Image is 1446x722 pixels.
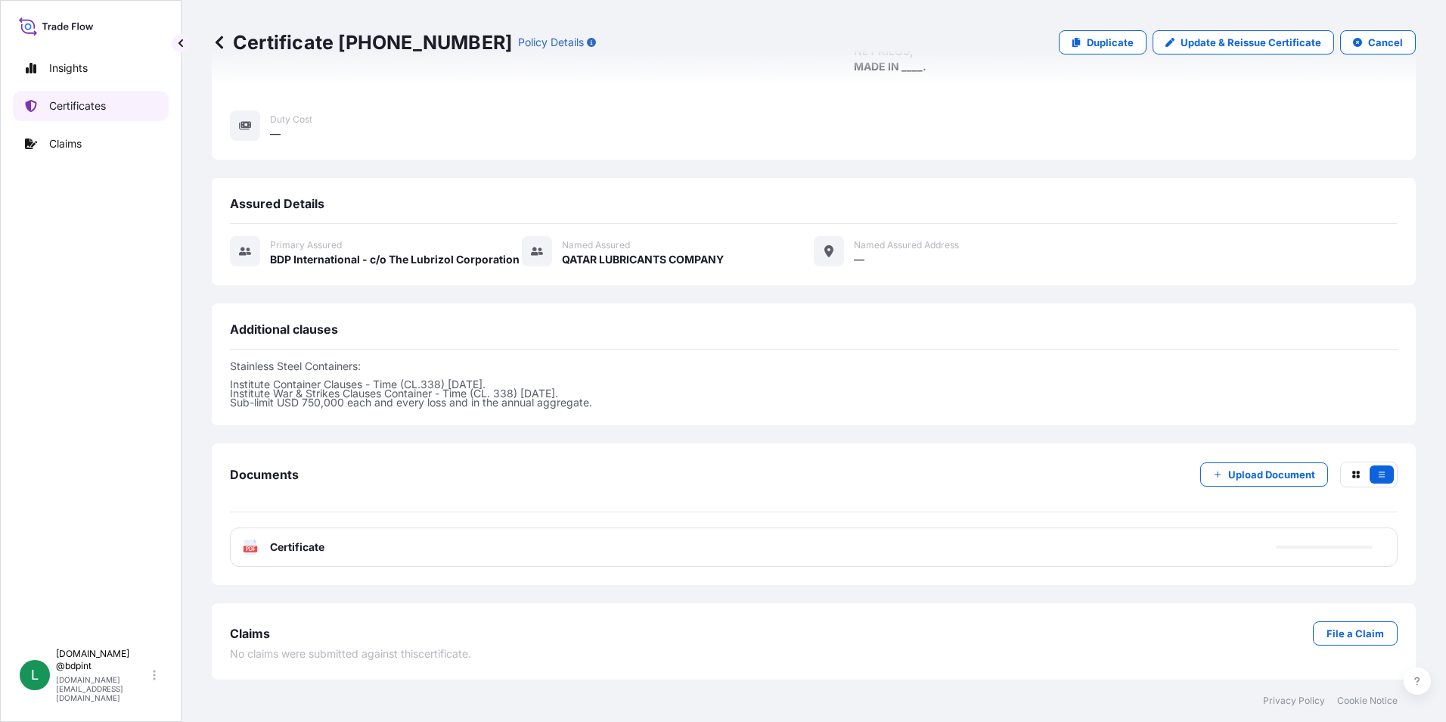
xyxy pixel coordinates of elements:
[56,648,150,672] p: [DOMAIN_NAME] @bdpint
[1368,35,1403,50] p: Cancel
[13,91,169,121] a: Certificates
[1337,695,1398,707] a: Cookie Notice
[270,540,324,555] span: Certificate
[13,129,169,159] a: Claims
[1340,30,1416,54] button: Cancel
[270,126,281,142] span: —
[562,239,630,251] span: Named Assured
[1263,695,1325,707] a: Privacy Policy
[49,136,82,151] p: Claims
[230,322,338,337] span: Additional clauses
[230,196,324,211] span: Assured Details
[1327,626,1384,641] p: File a Claim
[270,239,342,251] span: Primary assured
[270,252,520,267] span: BDP International - c/o The Lubrizol Corporation
[56,675,150,702] p: [DOMAIN_NAME][EMAIL_ADDRESS][DOMAIN_NAME]
[1200,462,1328,487] button: Upload Document
[13,53,169,83] a: Insights
[49,61,88,76] p: Insights
[270,114,312,126] span: Duty Cost
[230,467,299,482] span: Documents
[246,546,256,552] text: PDF
[854,252,864,267] span: —
[1087,35,1134,50] p: Duplicate
[1313,621,1398,646] a: File a Claim
[230,646,471,661] span: No claims were submitted against this certificate .
[1181,35,1321,50] p: Update & Reissue Certificate
[562,252,724,267] span: QATAR LUBRICANTS COMPANY
[518,35,584,50] p: Policy Details
[230,362,1398,407] p: Stainless Steel Containers: Institute Container Clauses - Time (CL.338) [DATE]. Institute War & S...
[854,239,959,251] span: Named Assured Address
[1228,467,1315,482] p: Upload Document
[31,668,39,683] span: L
[1059,30,1147,54] a: Duplicate
[212,30,512,54] p: Certificate [PHONE_NUMBER]
[1153,30,1334,54] a: Update & Reissue Certificate
[49,98,106,114] p: Certificates
[230,626,270,641] span: Claims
